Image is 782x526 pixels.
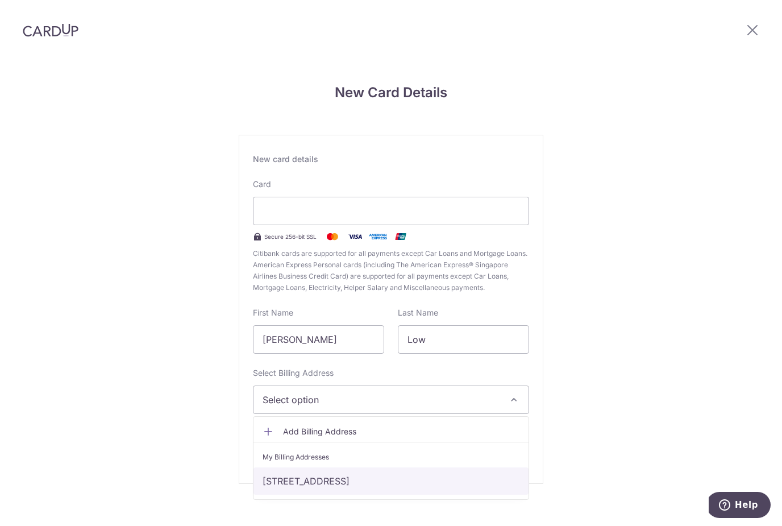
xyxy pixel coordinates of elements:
span: My Billing Addresses [263,452,329,463]
a: Add Billing Address [253,421,529,442]
a: [STREET_ADDRESS] [253,467,529,495]
span: Add Billing Address [283,426,519,437]
ul: Select option [253,416,529,500]
iframe: Opens a widget where you can find more information [709,492,771,520]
